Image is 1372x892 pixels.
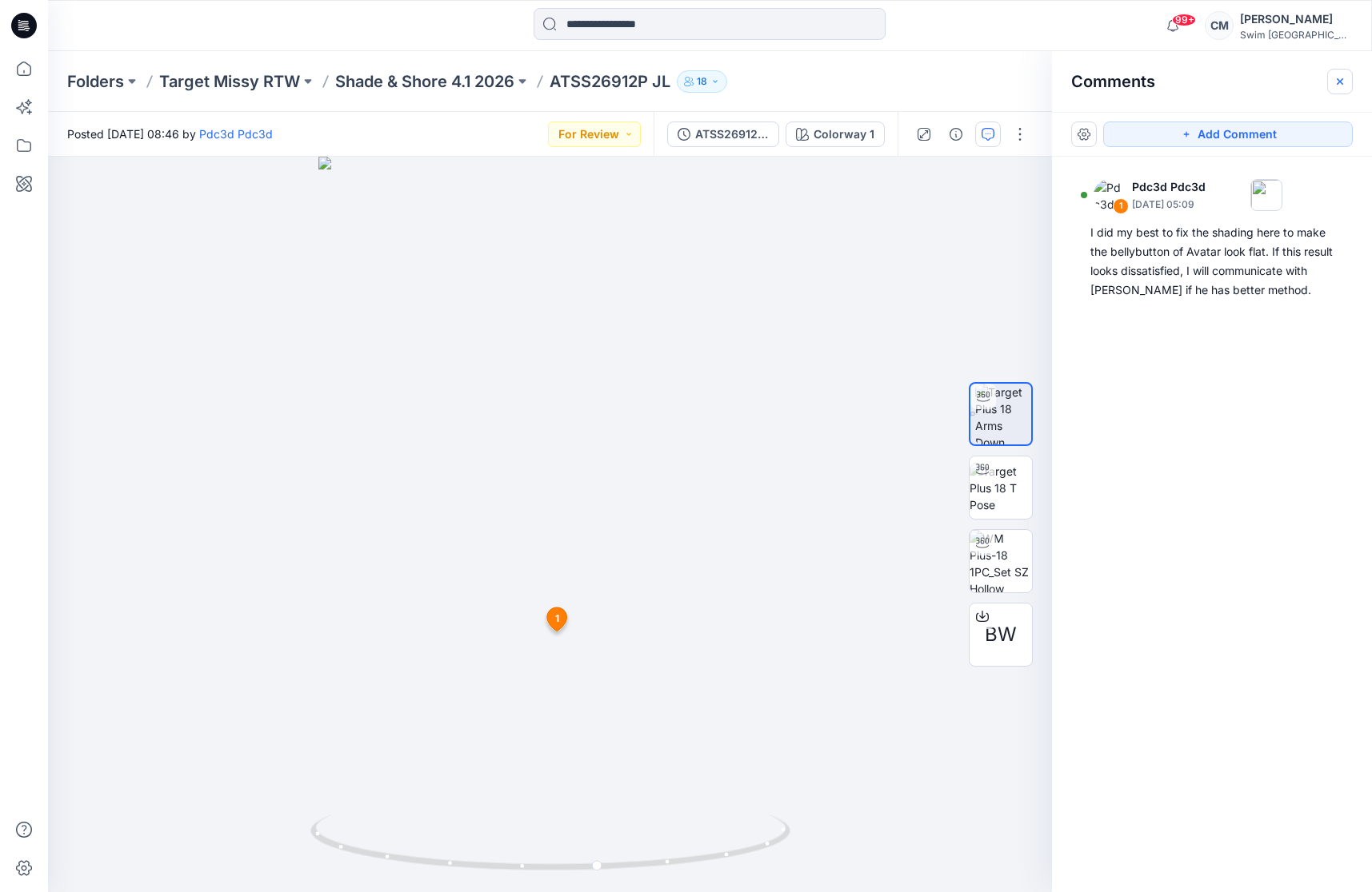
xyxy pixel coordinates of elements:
[1172,14,1196,26] span: 99+
[814,125,874,143] div: Colorway 1
[1071,72,1155,91] h2: Comments
[159,70,300,93] a: Target Missy RTW
[1240,29,1352,41] div: Swim [GEOGRAPHIC_DATA]
[970,463,1032,513] img: Target Plus 18 T Pose
[677,70,727,93] button: 18
[1132,177,1206,197] p: Pdc3d Pdc3d
[1113,198,1129,214] div: 1
[786,121,885,147] button: Colorway 1
[667,121,779,147] button: ATSS26912P JL
[975,384,1031,444] img: Target Plus 18 Arms Down
[985,620,1017,649] span: BW
[1090,223,1334,300] div: I did my best to fix the shading here to make the bellybutton of Avatar look flat. If this result...
[1094,179,1126,211] img: Pdc3d Pdc3d
[1103,121,1353,147] button: Add Comment
[1240,10,1352,29] div: [PERSON_NAME]
[199,127,273,141] a: Pdc3d Pdc3d
[1205,11,1234,40] div: CM
[550,70,670,93] p: ATSS26912P JL
[697,73,707,90] p: 18
[943,121,969,147] button: Details
[1132,197,1206,213] p: [DATE] 05:09
[695,125,769,143] div: ATSS26912P JL
[67,125,273,142] span: Posted [DATE] 08:46 by
[970,530,1032,592] img: WM Plus-18 1PC_Set SZ Hollow
[67,70,124,93] a: Folders
[335,70,514,93] a: Shade & Shore 4.1 2026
